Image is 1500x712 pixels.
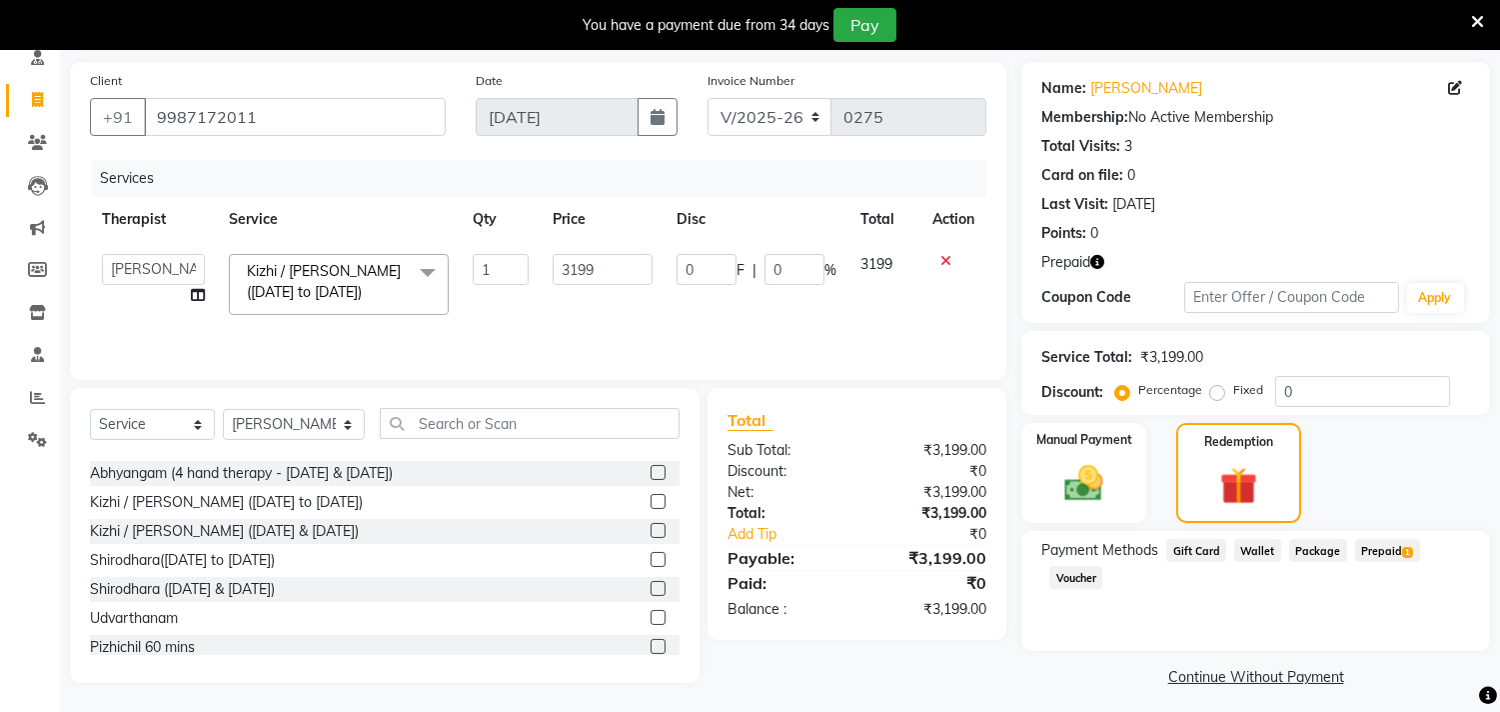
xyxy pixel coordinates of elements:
button: Pay [833,8,896,42]
img: _gift.svg [1208,463,1268,509]
img: _cash.svg [1052,461,1115,506]
div: ₹3,199.00 [857,440,1002,461]
th: Qty [461,197,541,242]
a: Add Tip [713,524,881,545]
label: Fixed [1233,381,1263,399]
span: 3199 [860,255,892,273]
label: Invoice Number [708,72,794,90]
span: 1 [1402,547,1413,559]
div: Paid: [713,571,857,595]
div: 3 [1124,136,1132,157]
div: Shirodhara ([DATE] & [DATE]) [90,579,275,600]
button: Apply [1407,283,1464,313]
span: Prepaid [1355,539,1420,562]
div: Net: [713,482,857,503]
div: [DATE] [1112,194,1155,215]
div: Udvarthanam [90,608,178,629]
input: Search or Scan [380,408,680,439]
span: Total [728,410,773,431]
span: Gift Card [1166,539,1226,562]
div: You have a payment due from 34 days [583,15,829,36]
div: Balance : [713,599,857,620]
label: Manual Payment [1036,431,1132,449]
div: 0 [1127,165,1135,186]
div: Abhyangam (4 hand therapy - [DATE] & [DATE]) [90,463,393,484]
span: | [752,260,756,281]
div: ₹0 [881,524,1002,545]
div: Kizhi / [PERSON_NAME] ([DATE] & [DATE]) [90,521,359,542]
div: Payable: [713,546,857,570]
div: Coupon Code [1041,287,1184,308]
div: Name: [1041,78,1086,99]
div: Discount: [713,461,857,482]
label: Client [90,72,122,90]
div: Pizhichil 60 mins [90,637,195,658]
a: [PERSON_NAME] [1090,78,1202,99]
span: Wallet [1234,539,1281,562]
div: Membership: [1041,107,1128,128]
div: ₹0 [857,461,1002,482]
span: Package [1289,539,1347,562]
div: Last Visit: [1041,194,1108,215]
div: ₹3,199.00 [857,503,1002,524]
span: Payment Methods [1041,540,1158,561]
input: Enter Offer / Coupon Code [1184,282,1398,313]
div: Total: [713,503,857,524]
div: ₹0 [857,571,1002,595]
div: ₹3,199.00 [857,482,1002,503]
div: Points: [1041,223,1086,244]
a: Continue Without Payment [1025,667,1486,688]
button: +91 [90,98,146,136]
th: Price [541,197,665,242]
div: Shirodhara([DATE] to [DATE]) [90,550,275,571]
span: Kizhi / [PERSON_NAME] ([DATE] to [DATE]) [247,262,401,301]
div: No Active Membership [1041,107,1470,128]
th: Total [848,197,921,242]
div: Card on file: [1041,165,1123,186]
th: Action [920,197,986,242]
div: Kizhi / [PERSON_NAME] ([DATE] to [DATE]) [90,492,363,513]
label: Percentage [1138,381,1202,399]
div: ₹3,199.00 [857,599,1002,620]
span: Voucher [1049,566,1102,589]
a: x [362,283,371,301]
div: Discount: [1041,382,1103,403]
div: ₹3,199.00 [857,546,1002,570]
th: Therapist [90,197,217,242]
span: Prepaid [1041,252,1090,273]
div: Services [92,160,1001,197]
span: F [737,260,745,281]
label: Date [476,72,503,90]
div: Total Visits: [1041,136,1120,157]
div: Sub Total: [713,440,857,461]
div: ₹3,199.00 [1140,347,1203,368]
input: Search by Name/Mobile/Email/Code [144,98,446,136]
span: % [824,260,836,281]
th: Disc [665,197,848,242]
label: Redemption [1204,433,1273,451]
div: 0 [1090,223,1098,244]
th: Service [217,197,461,242]
div: Service Total: [1041,347,1132,368]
